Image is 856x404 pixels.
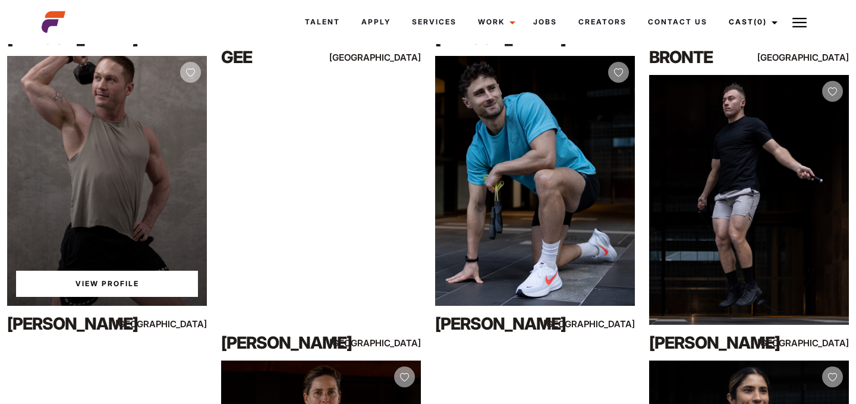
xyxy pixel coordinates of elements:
[792,15,807,30] img: Burger icon
[42,10,65,34] img: cropped-aefm-brand-fav-22-square.png
[361,336,421,350] div: [GEOGRAPHIC_DATA]
[361,50,421,65] div: [GEOGRAPHIC_DATA]
[351,6,401,38] a: Apply
[523,6,568,38] a: Jobs
[467,6,523,38] a: Work
[575,317,635,331] div: [GEOGRAPHIC_DATA]
[435,312,555,336] div: [PERSON_NAME]
[637,6,718,38] a: Contact Us
[649,45,769,69] div: Bronte
[221,45,341,69] div: Gee
[221,331,341,355] div: [PERSON_NAME]
[16,271,198,297] a: View Alex T'sProfile
[649,331,769,355] div: [PERSON_NAME]
[789,50,849,65] div: [GEOGRAPHIC_DATA]
[147,317,207,331] div: [GEOGRAPHIC_DATA]
[789,336,849,350] div: [GEOGRAPHIC_DATA]
[568,6,637,38] a: Creators
[754,17,767,26] span: (0)
[7,312,127,336] div: [PERSON_NAME]
[294,6,351,38] a: Talent
[401,6,467,38] a: Services
[718,6,785,38] a: Cast(0)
